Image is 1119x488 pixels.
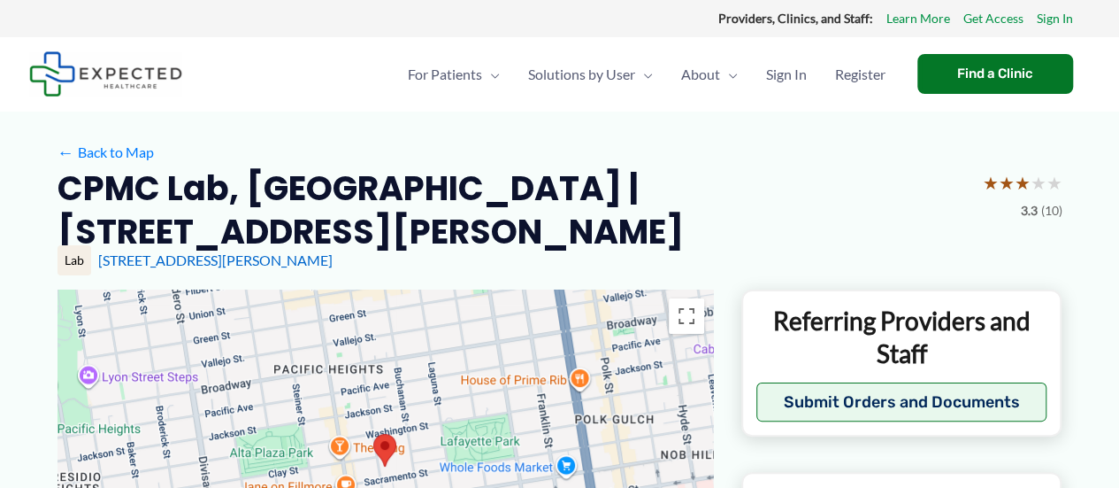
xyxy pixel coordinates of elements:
[718,11,873,26] strong: Providers, Clinics, and Staff:
[1015,167,1031,199] span: ★
[514,43,667,105] a: Solutions by UserMenu Toggle
[57,139,154,166] a: ←Back to Map
[57,143,74,160] span: ←
[1037,7,1073,30] a: Sign In
[57,245,91,275] div: Lab
[766,43,807,105] span: Sign In
[482,43,500,105] span: Menu Toggle
[408,43,482,105] span: For Patients
[720,43,738,105] span: Menu Toggle
[1046,167,1062,199] span: ★
[886,7,950,30] a: Learn More
[821,43,900,105] a: Register
[752,43,821,105] a: Sign In
[1031,167,1046,199] span: ★
[528,43,635,105] span: Solutions by User
[983,167,999,199] span: ★
[756,305,1047,369] p: Referring Providers and Staff
[1021,199,1038,222] span: 3.3
[917,54,1073,94] a: Find a Clinic
[669,298,704,334] button: Toggle fullscreen view
[394,43,514,105] a: For PatientsMenu Toggle
[635,43,653,105] span: Menu Toggle
[667,43,752,105] a: AboutMenu Toggle
[999,167,1015,199] span: ★
[98,252,333,268] a: [STREET_ADDRESS][PERSON_NAME]
[756,383,1047,422] button: Submit Orders and Documents
[57,167,969,254] h2: CPMC Lab, [GEOGRAPHIC_DATA] | [STREET_ADDRESS][PERSON_NAME]
[835,43,885,105] span: Register
[681,43,720,105] span: About
[29,51,182,97] img: Expected Healthcare Logo - side, dark font, small
[394,43,900,105] nav: Primary Site Navigation
[963,7,1023,30] a: Get Access
[1041,199,1062,222] span: (10)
